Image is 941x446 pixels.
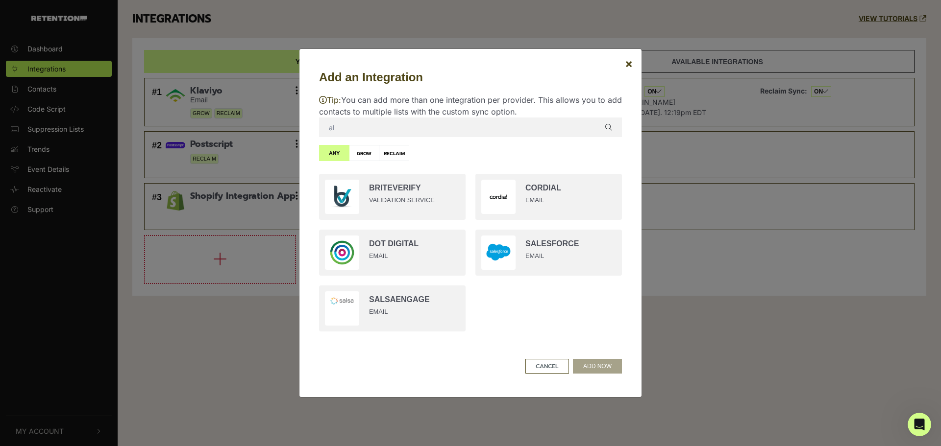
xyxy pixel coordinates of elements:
[319,145,349,161] label: ANY
[319,69,622,86] h5: Add an Integration
[617,50,641,77] button: Close
[625,56,633,70] span: ×
[908,413,931,436] iframe: Intercom live chat
[319,117,622,137] input: Search integrations
[319,95,341,105] span: Tip:
[319,94,622,117] p: You can add more than one integration per provider. This allows you to add contacts to multiple l...
[349,145,379,161] label: GROW
[379,145,409,161] label: RECLAIM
